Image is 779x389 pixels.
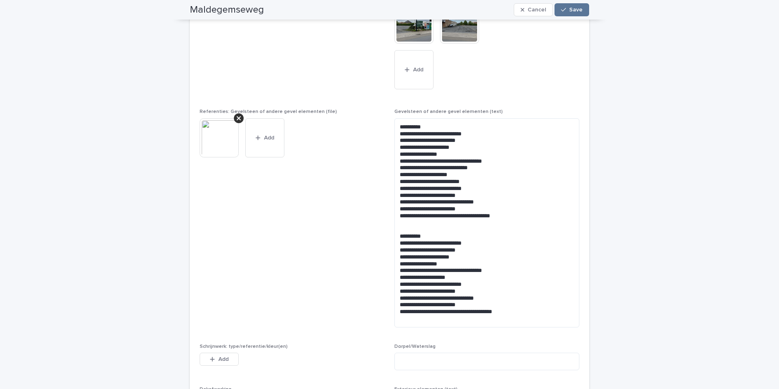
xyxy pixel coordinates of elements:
[245,118,284,157] button: Add
[394,50,434,89] button: Add
[190,4,264,16] h2: Maldegemseweg
[528,7,546,13] span: Cancel
[200,344,288,349] span: Schrijnwerk: type/referentie/kleur(en)
[413,67,423,73] span: Add
[569,7,583,13] span: Save
[200,353,239,366] button: Add
[394,109,503,114] span: Gevelsteen of andere gevel elementen (text)
[555,3,589,16] button: Save
[200,109,337,114] span: Referenties: Gevelsteen of andere gevel elementen (file)
[264,135,274,141] span: Add
[394,344,436,349] span: Dorpel/Waterslag
[218,356,229,362] span: Add
[514,3,553,16] button: Cancel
